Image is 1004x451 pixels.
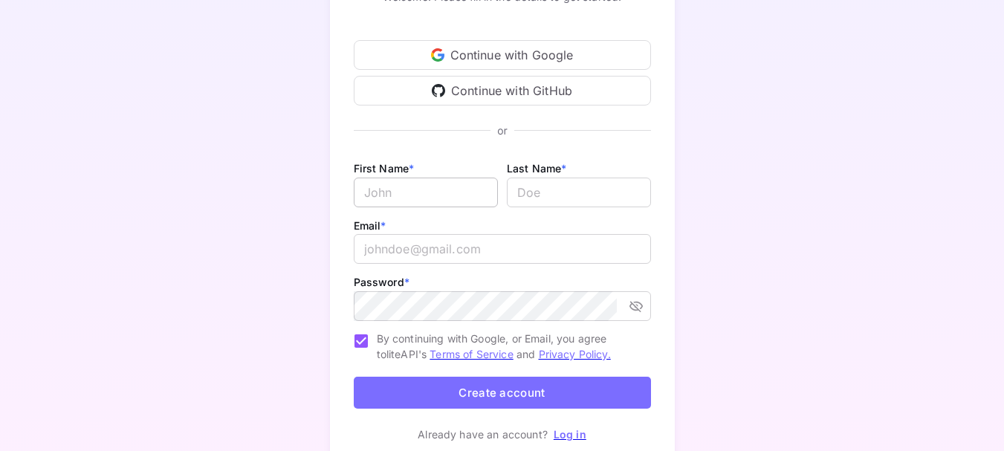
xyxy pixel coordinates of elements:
[354,76,651,106] div: Continue with GitHub
[354,178,498,207] input: John
[354,377,651,409] button: Create account
[418,426,548,442] p: Already have an account?
[507,162,567,175] label: Last Name
[354,234,651,264] input: johndoe@gmail.com
[554,428,586,441] a: Log in
[539,348,611,360] a: Privacy Policy.
[430,348,513,360] a: Terms of Service
[354,162,415,175] label: First Name
[507,178,651,207] input: Doe
[623,293,650,319] button: toggle password visibility
[354,276,409,288] label: Password
[354,219,386,232] label: Email
[377,331,639,362] span: By continuing with Google, or Email, you agree to liteAPI's and
[354,40,651,70] div: Continue with Google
